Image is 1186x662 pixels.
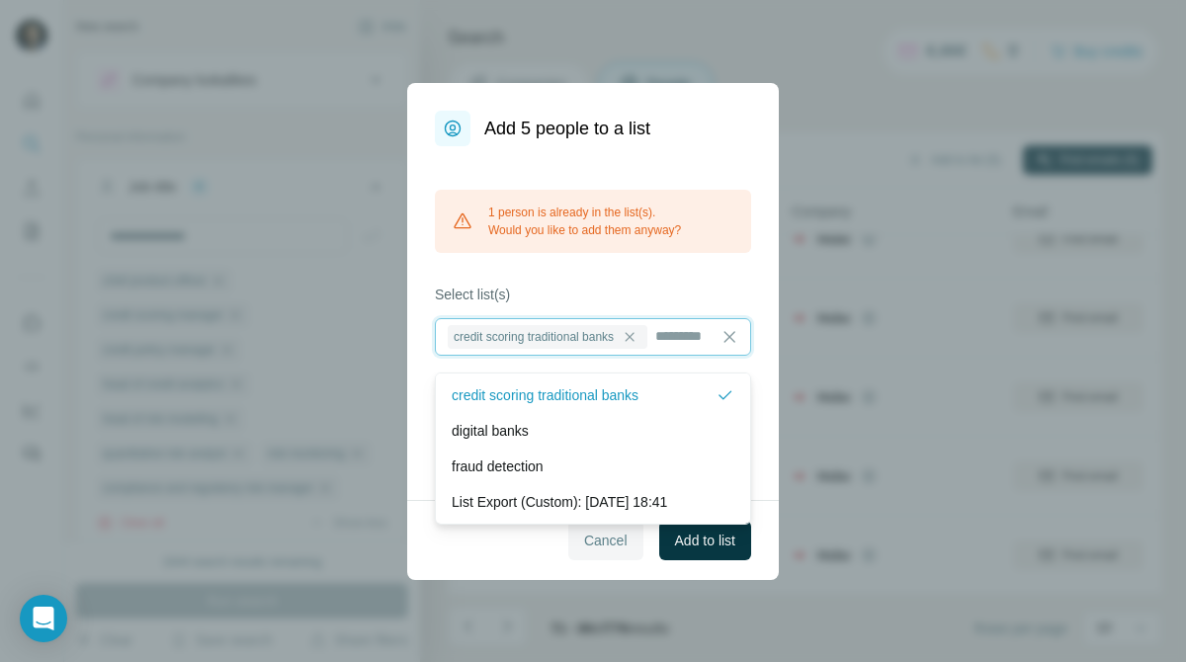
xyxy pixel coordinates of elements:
[452,385,638,405] p: credit scoring traditional banks
[20,595,67,642] div: Open Intercom Messenger
[448,325,647,349] div: credit scoring traditional banks
[452,421,529,441] p: digital banks
[659,521,751,560] button: Add to list
[452,492,667,512] p: List Export (Custom): [DATE] 18:41
[584,531,628,550] span: Cancel
[435,190,751,253] div: 1 person is already in the list(s). Would you like to add them anyway?
[484,115,650,142] h1: Add 5 people to a list
[452,456,544,476] p: fraud detection
[435,285,751,304] label: Select list(s)
[675,531,735,550] span: Add to list
[568,521,643,560] button: Cancel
